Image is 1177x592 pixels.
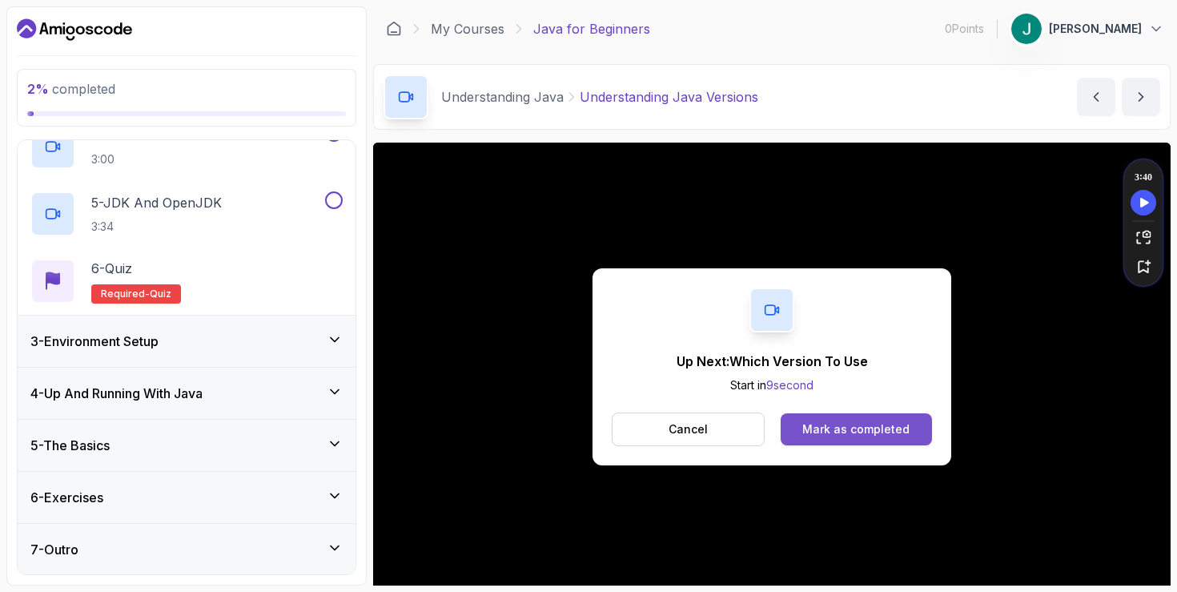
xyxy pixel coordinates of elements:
[612,413,765,446] button: Cancel
[30,124,343,169] button: 4-Which Version To Use3:00
[150,288,171,300] span: quiz
[580,87,758,107] p: Understanding Java Versions
[18,316,356,367] button: 3-Environment Setup
[91,219,222,235] p: 3:34
[18,472,356,523] button: 6-Exercises
[373,143,1171,591] iframe: 3 - Understanding Java Versions
[802,421,910,437] div: Mark as completed
[1077,78,1115,116] button: previous content
[1049,21,1142,37] p: [PERSON_NAME]
[945,21,984,37] p: 0 Points
[30,540,78,559] h3: 7 - Outro
[30,436,110,455] h3: 5 - The Basics
[1122,78,1160,116] button: next content
[1010,13,1164,45] button: user profile image[PERSON_NAME]
[441,87,564,107] p: Understanding Java
[386,21,402,37] a: Dashboard
[766,378,813,392] span: 9 second
[17,17,132,42] a: Dashboard
[677,377,868,393] p: Start in
[27,81,115,97] span: completed
[677,352,868,371] p: Up Next: Which Version To Use
[27,81,49,97] span: 2 %
[30,332,159,351] h3: 3 - Environment Setup
[91,151,241,167] p: 3:00
[533,19,650,38] p: Java for Beginners
[101,288,150,300] span: Required-
[18,420,356,471] button: 5-The Basics
[18,368,356,419] button: 4-Up And Running With Java
[91,193,222,212] p: 5 - JDK And OpenJDK
[1011,14,1042,44] img: user profile image
[669,421,708,437] p: Cancel
[91,259,132,278] p: 6 - Quiz
[30,191,343,236] button: 5-JDK And OpenJDK3:34
[781,413,932,445] button: Mark as completed
[30,384,203,403] h3: 4 - Up And Running With Java
[18,524,356,575] button: 7-Outro
[30,488,103,507] h3: 6 - Exercises
[30,259,343,304] button: 6-QuizRequired-quiz
[431,19,504,38] a: My Courses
